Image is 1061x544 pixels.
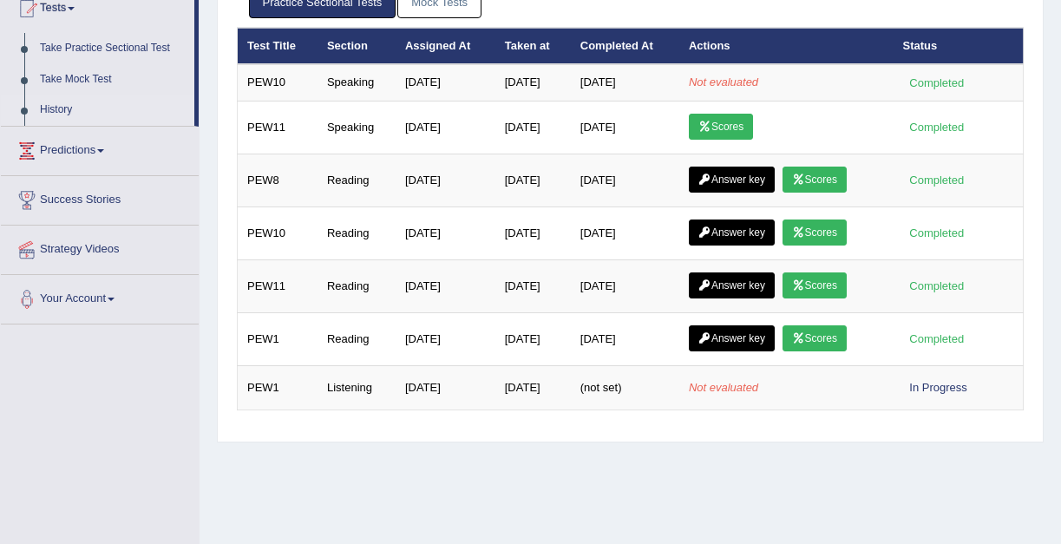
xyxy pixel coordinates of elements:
a: Answer key [689,220,775,246]
td: Listening [318,365,396,410]
td: [DATE] [396,365,495,410]
th: Status [894,28,1024,64]
a: Take Mock Test [32,64,194,95]
td: [DATE] [571,64,679,101]
td: [DATE] [571,154,679,206]
td: [DATE] [571,259,679,312]
td: [DATE] [495,206,571,259]
td: [DATE] [396,206,495,259]
th: Test Title [238,28,318,64]
div: Completed [903,74,971,92]
a: Answer key [689,167,775,193]
div: Completed [903,224,971,242]
td: PEW11 [238,259,318,312]
a: Scores [689,114,753,140]
div: Completed [903,171,971,189]
a: Success Stories [1,176,199,220]
div: Completed [903,118,971,136]
td: [DATE] [495,101,571,154]
td: PEW1 [238,312,318,365]
a: Scores [783,325,847,351]
td: Reading [318,259,396,312]
div: In Progress [903,378,974,397]
td: Reading [318,154,396,206]
a: Your Account [1,275,199,318]
td: PEW1 [238,365,318,410]
a: Strategy Videos [1,226,199,269]
td: [DATE] [396,64,495,101]
a: Answer key [689,272,775,298]
td: [DATE] [396,101,495,154]
td: Speaking [318,101,396,154]
td: [DATE] [571,101,679,154]
div: Completed [903,277,971,295]
td: PEW8 [238,154,318,206]
td: Speaking [318,64,396,101]
a: Scores [783,167,847,193]
td: [DATE] [396,312,495,365]
td: [DATE] [396,259,495,312]
td: [DATE] [396,154,495,206]
a: Answer key [689,325,775,351]
span: (not set) [580,381,622,394]
td: [DATE] [495,312,571,365]
a: Take Practice Sectional Test [32,33,194,64]
td: [DATE] [571,206,679,259]
td: [DATE] [495,64,571,101]
td: Reading [318,206,396,259]
em: Not evaluated [689,75,758,88]
th: Assigned At [396,28,495,64]
th: Taken at [495,28,571,64]
th: Completed At [571,28,679,64]
em: Not evaluated [689,381,758,394]
td: [DATE] [495,365,571,410]
a: History [32,95,194,126]
td: [DATE] [571,312,679,365]
td: Reading [318,312,396,365]
a: Scores [783,272,847,298]
a: Scores [783,220,847,246]
th: Actions [679,28,894,64]
th: Section [318,28,396,64]
td: PEW11 [238,101,318,154]
td: PEW10 [238,64,318,101]
td: PEW10 [238,206,318,259]
a: Predictions [1,127,199,170]
div: Completed [903,330,971,348]
td: [DATE] [495,259,571,312]
td: [DATE] [495,154,571,206]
